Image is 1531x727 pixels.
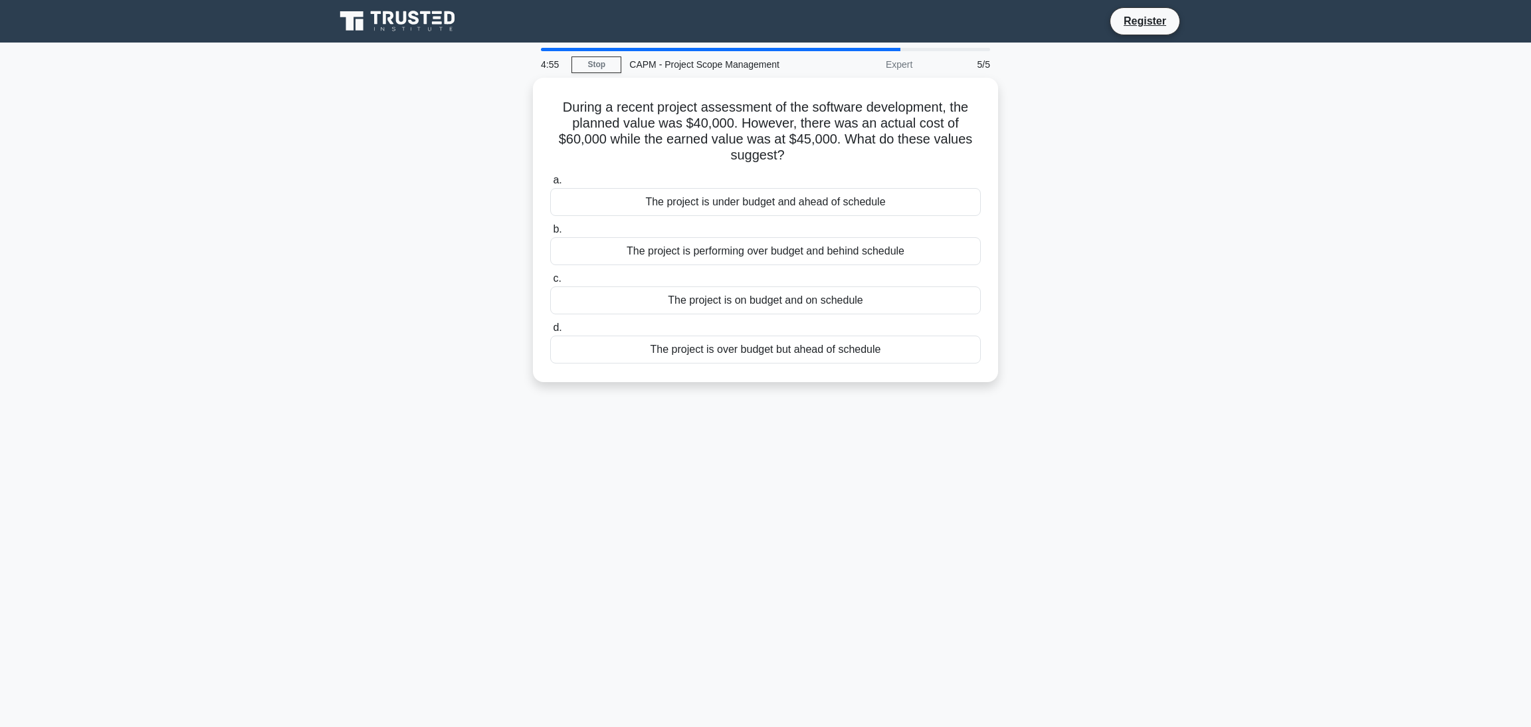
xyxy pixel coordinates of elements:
div: 4:55 [533,51,571,78]
span: d. [553,322,561,333]
div: The project is over budget but ahead of schedule [550,336,981,364]
div: The project is performing over budget and behind schedule [550,237,981,265]
div: 5/5 [920,51,998,78]
a: Register [1116,13,1174,29]
div: The project is under budget and ahead of schedule [550,188,981,216]
a: Stop [571,56,621,73]
span: c. [553,272,561,284]
span: a. [553,174,561,185]
div: The project is on budget and on schedule [550,286,981,314]
div: Expert [804,51,920,78]
h5: During a recent project assessment of the software development, the planned value was $40,000. Ho... [549,99,982,164]
span: b. [553,223,561,235]
div: CAPM - Project Scope Management [621,51,804,78]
